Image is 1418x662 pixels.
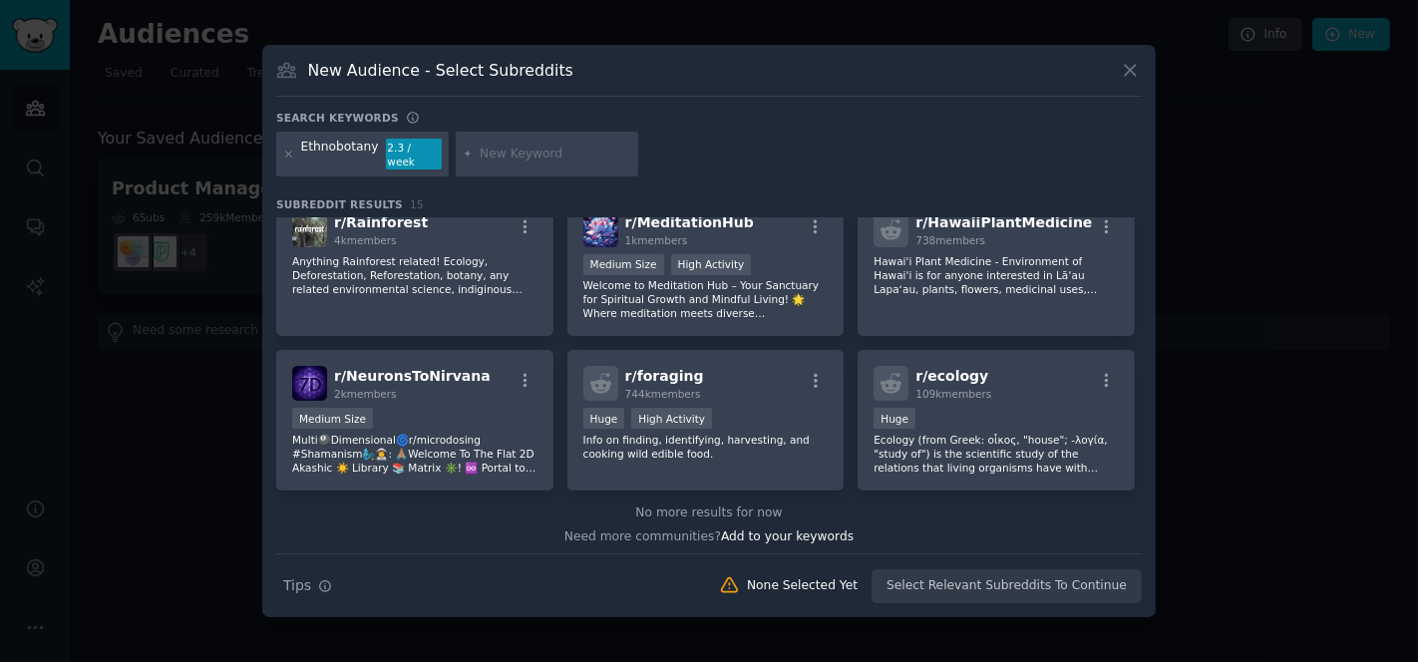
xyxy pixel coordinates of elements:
p: Multi🎱Dimensional🌀r/microdosing #Shamanism🧞‍♂👨‍🚀: 🙏🏽Welcome To The Flat 2D Akashic ☀️ Library 📚 M... [292,433,537,475]
p: Hawai'i Plant Medicine - Environment of Hawai'i is for anyone interested in Lā‘au Lapaʻau, plants... [874,254,1119,296]
img: NeuronsToNirvana [292,366,327,401]
div: Need more communities? [276,521,1142,546]
div: None Selected Yet [747,577,858,595]
div: Ethnobotany [301,139,379,170]
h3: Search keywords [276,111,399,125]
span: Add to your keywords [721,529,854,543]
span: 15 [410,198,424,210]
p: Ecology (from Greek: οἶκος, "house"; -λογία, "study of") is the scientific study of the relations... [874,433,1119,475]
span: Tips [283,575,311,596]
span: r/ Rainforest [334,214,428,230]
span: 2k members [334,388,397,400]
p: Anything Rainforest related! Ecology, Deforestation, Reforestation, botany, any related environme... [292,254,537,296]
span: 109k members [915,388,991,400]
div: Medium Size [292,408,373,429]
div: High Activity [671,254,752,275]
div: Huge [874,408,915,429]
span: Subreddit Results [276,197,403,211]
img: Rainforest [292,212,327,247]
input: New Keyword [480,146,631,164]
span: 738 members [915,234,985,246]
span: 744k members [625,388,701,400]
span: 4k members [334,234,397,246]
div: Huge [583,408,625,429]
span: r/ MeditationHub [625,214,754,230]
span: r/ ecology [915,368,988,384]
div: 2.3 / week [386,139,442,170]
span: 1k members [625,234,688,246]
div: Medium Size [583,254,664,275]
button: Tips [276,568,339,603]
p: Welcome to Meditation Hub – Your Sanctuary for Spiritual Growth and Mindful Living! 🌟 Where medit... [583,278,829,320]
p: Info on finding, identifying, harvesting, and cooking wild edible food. [583,433,829,461]
span: r/ NeuronsToNirvana [334,368,491,384]
div: High Activity [631,408,712,429]
h3: New Audience - Select Subreddits [308,60,573,81]
span: r/ HawaiiPlantMedicine [915,214,1092,230]
span: r/ foraging [625,368,704,384]
img: MeditationHub [583,212,618,247]
div: No more results for now [276,504,1142,522]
